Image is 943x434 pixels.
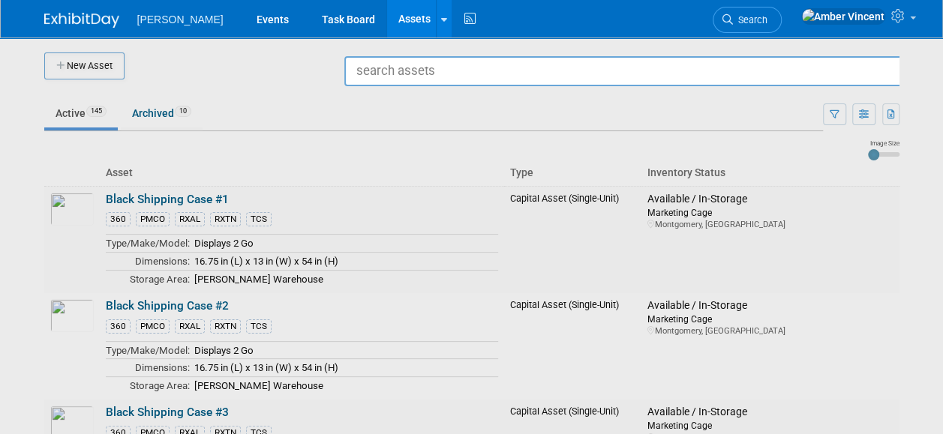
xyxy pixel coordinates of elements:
img: ExhibitDay [44,13,119,28]
span: Search [733,14,767,25]
input: search assets [344,56,903,86]
span: [PERSON_NAME] [137,13,224,25]
img: Amber Vincent [801,8,885,25]
a: Search [713,7,782,33]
